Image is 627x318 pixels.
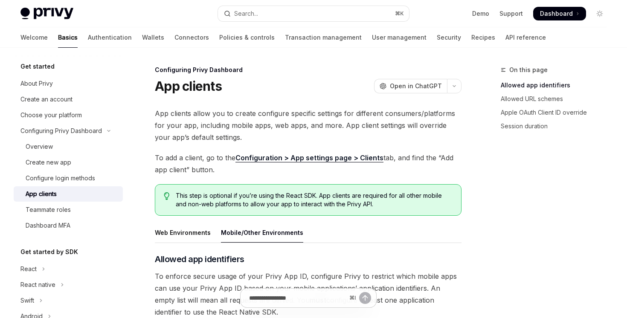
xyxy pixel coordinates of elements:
[14,107,123,123] a: Choose your platform
[20,280,55,290] div: React native
[155,152,462,176] span: To add a client, go to the tab, and find the “Add app client” button.
[20,110,82,120] div: Choose your platform
[14,123,123,139] button: Toggle Configuring Privy Dashboard section
[155,66,462,74] div: Configuring Privy Dashboard
[176,191,453,208] span: This step is optional if you’re using the React SDK. App clients are required for all other mobil...
[164,192,170,200] svg: Tip
[20,264,37,274] div: React
[219,27,275,48] a: Policies & controls
[14,277,123,292] button: Toggle React native section
[20,8,73,20] img: light logo
[533,7,586,20] a: Dashboard
[501,106,613,119] a: Apple OAuth Client ID override
[58,27,78,48] a: Basics
[174,27,209,48] a: Connectors
[540,9,573,18] span: Dashboard
[26,157,71,168] div: Create new app
[359,292,371,304] button: Send message
[501,119,613,133] a: Session duration
[155,270,462,318] span: To enforce secure usage of your Privy App ID, configure Privy to restrict which mobile apps can u...
[14,261,123,277] button: Toggle React section
[395,10,404,17] span: ⌘ K
[593,7,607,20] button: Toggle dark mode
[14,186,123,202] a: App clients
[20,126,102,136] div: Configuring Privy Dashboard
[14,202,123,217] a: Teammate roles
[471,27,495,48] a: Recipes
[155,253,244,265] span: Allowed app identifiers
[20,27,48,48] a: Welcome
[14,139,123,154] a: Overview
[20,94,73,104] div: Create an account
[26,220,70,231] div: Dashboard MFA
[142,27,164,48] a: Wallets
[505,27,546,48] a: API reference
[20,78,53,89] div: About Privy
[26,173,95,183] div: Configure login methods
[14,218,123,233] a: Dashboard MFA
[499,9,523,18] a: Support
[26,205,71,215] div: Teammate roles
[26,189,57,199] div: App clients
[234,9,258,19] div: Search...
[437,27,461,48] a: Security
[14,155,123,170] a: Create new app
[20,247,78,257] h5: Get started by SDK
[14,293,123,308] button: Toggle Swift section
[14,171,123,186] a: Configure login methods
[14,76,123,91] a: About Privy
[218,6,409,21] button: Open search
[285,27,362,48] a: Transaction management
[509,65,548,75] span: On this page
[235,153,383,162] a: Configuration > App settings page > Clients
[374,79,447,93] button: Open in ChatGPT
[20,295,34,306] div: Swift
[501,92,613,106] a: Allowed URL schemes
[249,289,346,307] input: Ask a question...
[372,27,427,48] a: User management
[155,78,222,94] h1: App clients
[472,9,489,18] a: Demo
[155,223,211,243] div: Web Environments
[14,92,123,107] a: Create an account
[221,223,303,243] div: Mobile/Other Environments
[155,107,462,143] span: App clients allow you to create configure specific settings for different consumers/platforms for...
[26,142,53,152] div: Overview
[501,78,613,92] a: Allowed app identifiers
[20,61,55,72] h5: Get started
[88,27,132,48] a: Authentication
[390,82,442,90] span: Open in ChatGPT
